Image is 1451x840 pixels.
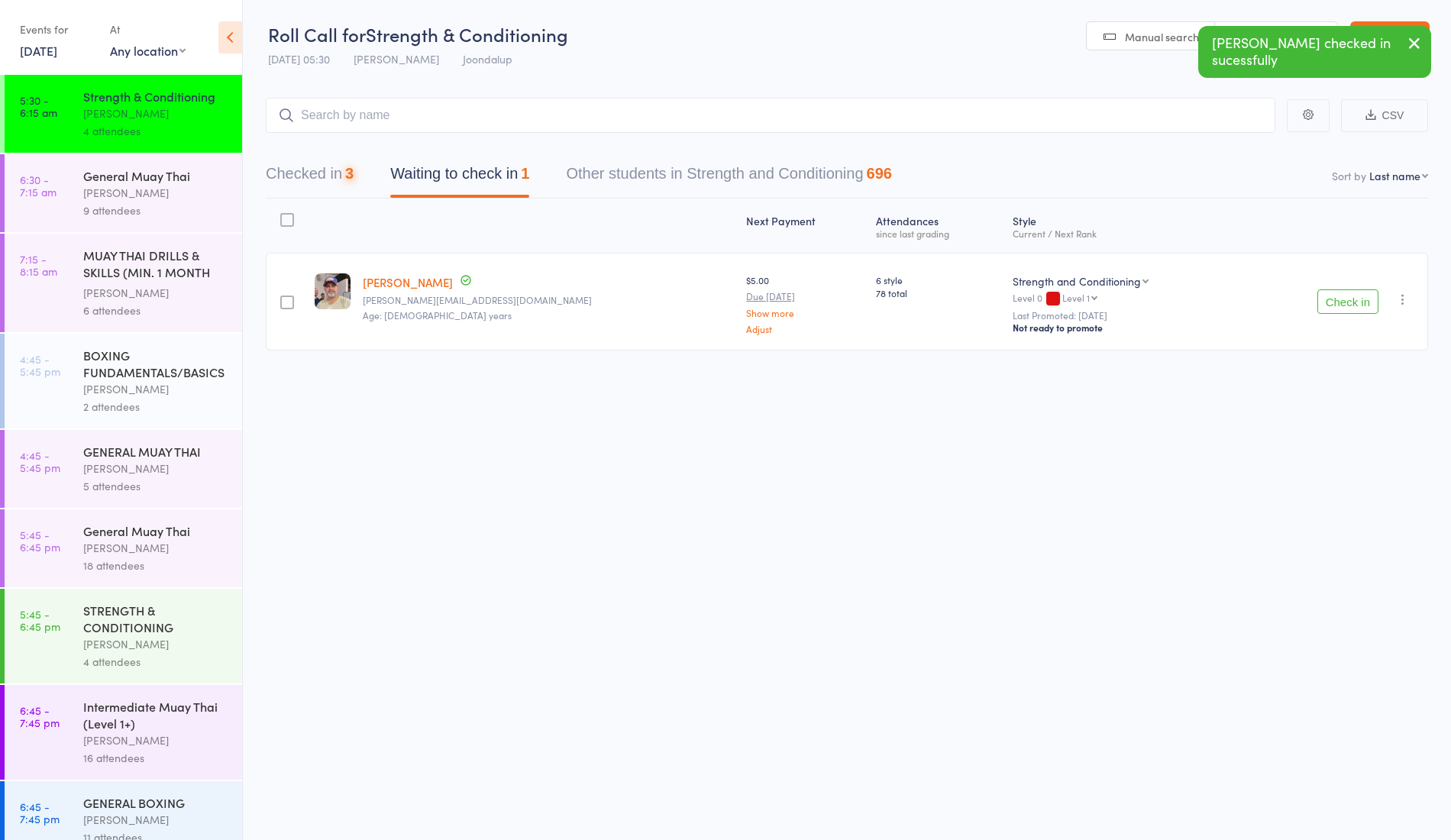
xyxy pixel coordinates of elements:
[83,184,229,202] div: [PERSON_NAME]
[366,21,568,47] span: Strength & Conditioning
[1013,273,1141,289] div: Strength and Conditioning
[876,228,1000,238] div: since last grading
[1332,168,1366,183] label: Sort by
[1125,29,1199,44] span: Manual search
[1350,21,1430,52] a: Exit roll call
[5,685,242,780] a: 6:45 -7:45 pmIntermediate Muay Thai (Level 1+)[PERSON_NAME]16 attendees
[20,17,95,42] div: Events for
[83,635,229,653] div: [PERSON_NAME]
[5,589,242,683] a: 5:45 -6:45 pmSTRENGTH & CONDITIONING[PERSON_NAME]4 attendees
[83,380,229,398] div: [PERSON_NAME]
[20,608,60,632] time: 5:45 - 6:45 pm
[83,302,229,319] div: 6 attendees
[83,522,229,539] div: General Muay Thai
[268,21,366,47] span: Roll Call for
[746,324,864,334] a: Adjust
[83,794,229,811] div: GENERAL BOXING
[1317,289,1378,314] button: Check in
[83,749,229,767] div: 16 attendees
[83,732,229,749] div: [PERSON_NAME]
[746,273,864,334] div: $5.00
[390,157,529,198] button: Waiting to check in1
[746,291,864,302] small: Due [DATE]
[20,94,57,118] time: 5:30 - 6:15 am
[1013,228,1236,238] div: Current / Next Rank
[315,273,351,309] img: image1747002344.png
[1013,310,1236,321] small: Last Promoted: [DATE]
[363,274,453,290] a: [PERSON_NAME]
[5,509,242,587] a: 5:45 -6:45 pmGeneral Muay Thai[PERSON_NAME]18 attendees
[83,557,229,574] div: 18 attendees
[363,295,735,305] small: tim@autoblackbox.com.au
[83,105,229,122] div: [PERSON_NAME]
[83,602,229,635] div: STRENGTH & CONDITIONING
[876,273,1000,286] span: 6 style
[5,334,242,428] a: 4:45 -5:45 pmBOXING FUNDAMENTALS/BASICS[PERSON_NAME]2 attendees
[1013,292,1236,305] div: Level 0
[83,443,229,460] div: GENERAL MUAY THAI
[746,308,864,318] a: Show more
[20,42,57,59] a: [DATE]
[363,309,512,321] span: Age: [DEMOGRAPHIC_DATA] years
[83,811,229,829] div: [PERSON_NAME]
[83,284,229,302] div: [PERSON_NAME]
[83,247,229,284] div: MUAY THAI DRILLS & SKILLS (MIN. 1 MONTH TRAINING)
[83,202,229,219] div: 9 attendees
[463,51,512,66] span: Joondalup
[83,477,229,495] div: 5 attendees
[5,234,242,332] a: 7:15 -8:15 amMUAY THAI DRILLS & SKILLS (MIN. 1 MONTH TRAINING)[PERSON_NAME]6 attendees
[1062,292,1090,302] div: Level 1
[20,528,60,553] time: 5:45 - 6:45 pm
[345,165,354,182] div: 3
[20,800,60,825] time: 6:45 - 7:45 pm
[1013,321,1236,334] div: Not ready to promote
[268,51,330,66] span: [DATE] 05:30
[83,698,229,732] div: Intermediate Muay Thai (Level 1+)
[83,653,229,670] div: 4 attendees
[1198,26,1431,78] div: [PERSON_NAME] checked in sucessfully
[20,173,57,198] time: 6:30 - 7:15 am
[867,165,892,182] div: 696
[20,449,60,473] time: 4:45 - 5:45 pm
[83,460,229,477] div: [PERSON_NAME]
[83,347,229,380] div: BOXING FUNDAMENTALS/BASICS
[83,122,229,140] div: 4 attendees
[20,253,57,277] time: 7:15 - 8:15 am
[83,398,229,415] div: 2 attendees
[83,539,229,557] div: [PERSON_NAME]
[521,165,529,182] div: 1
[5,75,242,153] a: 5:30 -6:15 amStrength & Conditioning[PERSON_NAME]4 attendees
[266,157,354,198] button: Checked in3
[20,704,60,729] time: 6:45 - 7:45 pm
[20,353,60,377] time: 4:45 - 5:45 pm
[110,17,186,42] div: At
[740,205,870,246] div: Next Payment
[1369,168,1420,183] div: Last name
[354,51,439,66] span: [PERSON_NAME]
[83,167,229,184] div: General Muay Thai
[5,430,242,508] a: 4:45 -5:45 pmGENERAL MUAY THAI[PERSON_NAME]5 attendees
[566,157,892,198] button: Other students in Strength and Conditioning696
[5,154,242,232] a: 6:30 -7:15 amGeneral Muay Thai[PERSON_NAME]9 attendees
[870,205,1006,246] div: Atten­dances
[1007,205,1243,246] div: Style
[266,98,1275,133] input: Search by name
[83,88,229,105] div: Strength & Conditioning
[876,286,1000,299] span: 78 total
[1341,99,1428,132] button: CSV
[110,42,186,59] div: Any location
